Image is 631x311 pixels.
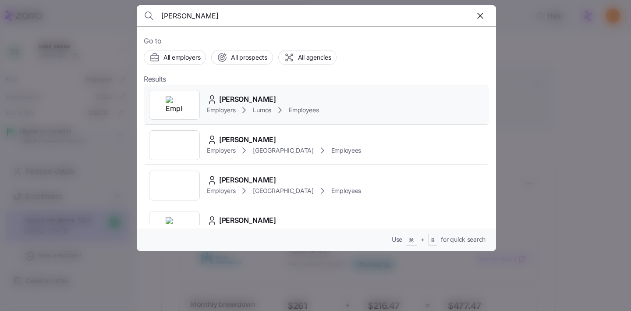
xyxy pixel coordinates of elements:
span: Employees [331,186,361,195]
button: All prospects [211,50,273,65]
span: Employers [207,146,235,155]
span: [PERSON_NAME] [219,94,276,105]
span: Use [392,235,402,244]
span: Results [144,74,166,85]
span: All employers [163,53,200,62]
span: [PERSON_NAME] [219,175,276,186]
button: All agencies [278,50,337,65]
span: All agencies [298,53,331,62]
span: [PERSON_NAME] [219,215,276,226]
img: Employer logo [166,96,183,114]
span: [PERSON_NAME] [219,134,276,145]
span: [GEOGRAPHIC_DATA] [253,146,313,155]
span: for quick search [441,235,486,244]
span: + [421,235,425,244]
span: ⌘ [409,237,414,244]
span: Employers [207,186,235,195]
span: Employees [289,106,319,114]
img: Employer logo [166,177,183,194]
span: Go to [144,36,489,46]
img: Employer logo [166,136,183,154]
img: Employer logo [166,217,183,235]
span: B [431,237,435,244]
span: Employees [331,146,361,155]
span: Employers [207,106,235,114]
span: Lumos [253,106,271,114]
span: [GEOGRAPHIC_DATA] [253,186,313,195]
span: All prospects [231,53,267,62]
button: All employers [144,50,206,65]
